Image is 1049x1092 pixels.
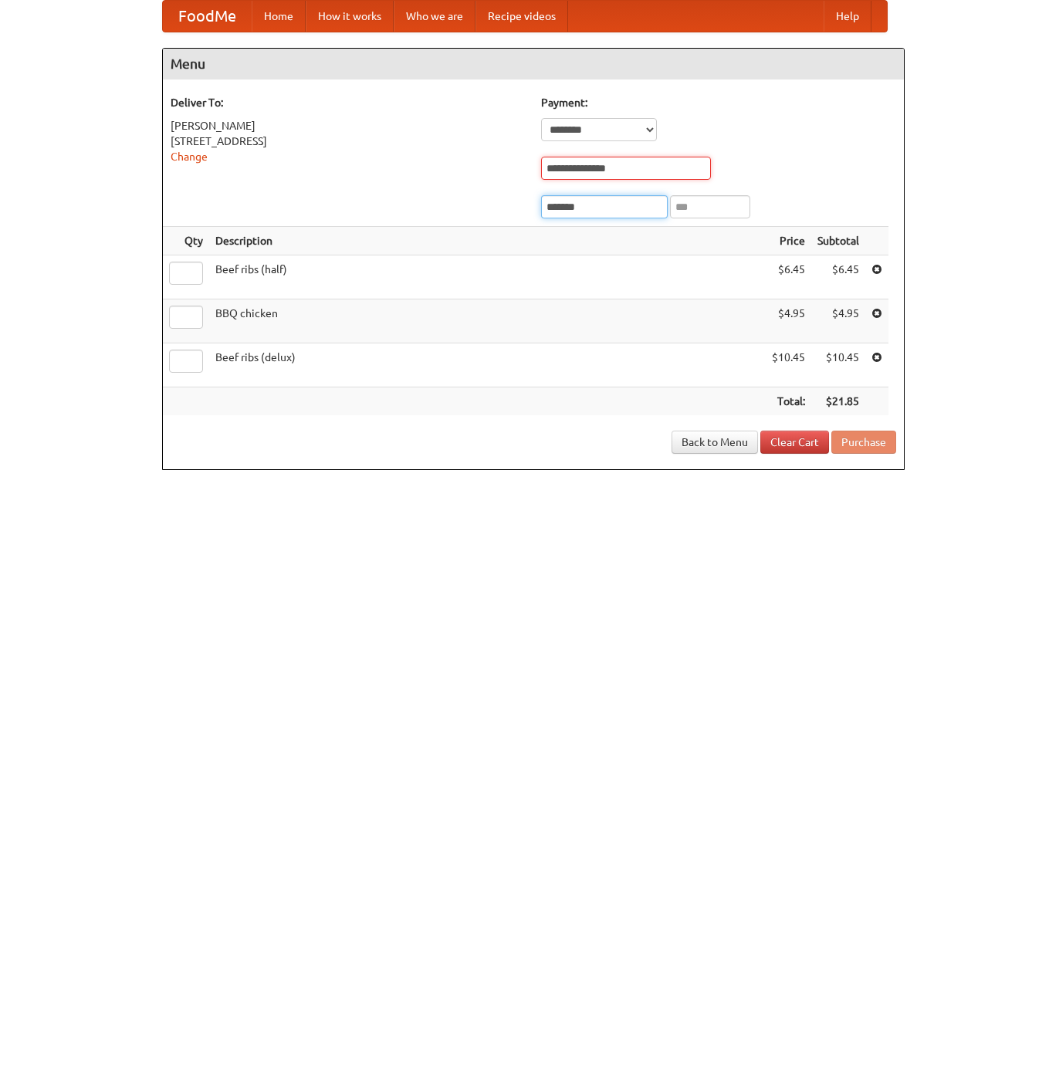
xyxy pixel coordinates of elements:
[163,227,209,255] th: Qty
[766,343,811,387] td: $10.45
[766,227,811,255] th: Price
[541,95,896,110] h5: Payment:
[163,49,904,79] h4: Menu
[209,343,766,387] td: Beef ribs (delux)
[171,118,526,134] div: [PERSON_NAME]
[811,299,865,343] td: $4.95
[171,134,526,149] div: [STREET_ADDRESS]
[811,387,865,416] th: $21.85
[760,431,829,454] a: Clear Cart
[831,431,896,454] button: Purchase
[824,1,871,32] a: Help
[811,227,865,255] th: Subtotal
[171,95,526,110] h5: Deliver To:
[811,255,865,299] td: $6.45
[252,1,306,32] a: Home
[672,431,758,454] a: Back to Menu
[209,299,766,343] td: BBQ chicken
[171,150,208,163] a: Change
[209,227,766,255] th: Description
[766,387,811,416] th: Total:
[766,255,811,299] td: $6.45
[394,1,475,32] a: Who we are
[811,343,865,387] td: $10.45
[163,1,252,32] a: FoodMe
[306,1,394,32] a: How it works
[209,255,766,299] td: Beef ribs (half)
[766,299,811,343] td: $4.95
[475,1,568,32] a: Recipe videos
